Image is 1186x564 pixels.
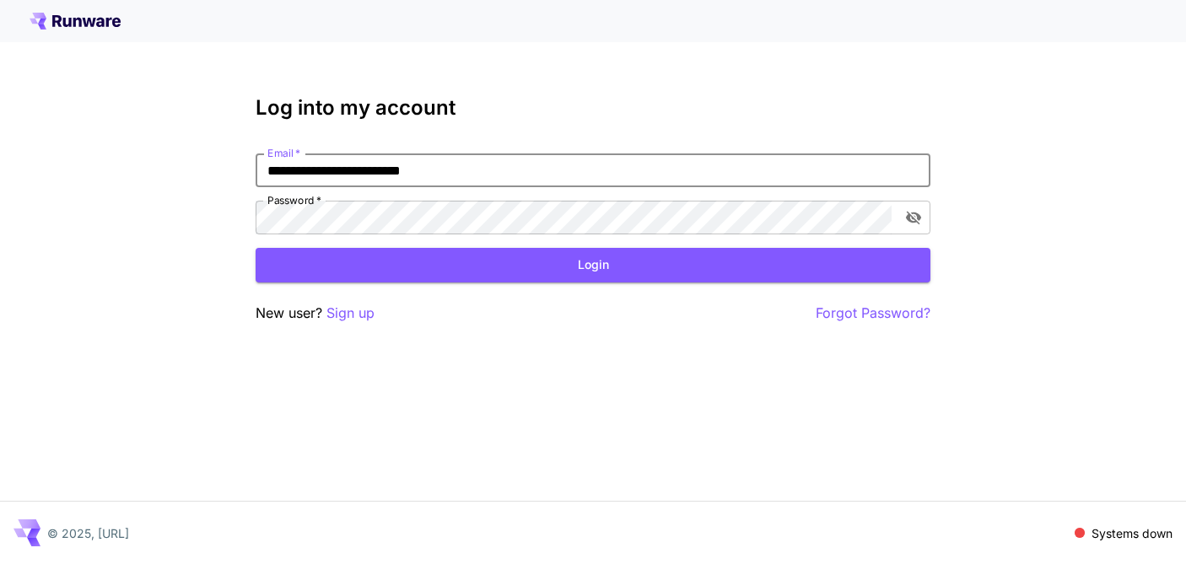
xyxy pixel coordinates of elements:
[267,146,300,160] label: Email
[326,303,375,324] button: Sign up
[267,193,321,207] label: Password
[816,303,930,324] button: Forgot Password?
[256,248,930,282] button: Login
[898,202,929,233] button: toggle password visibility
[1092,524,1173,542] p: Systems down
[47,524,129,542] p: © 2025, [URL]
[256,96,930,120] h3: Log into my account
[256,303,375,324] p: New user?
